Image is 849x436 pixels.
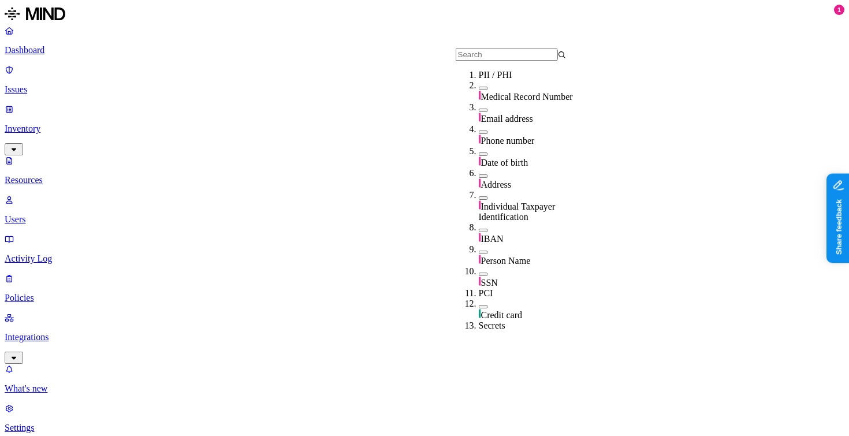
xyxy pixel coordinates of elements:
[479,135,481,144] img: pii-line.svg
[5,423,844,433] p: Settings
[481,278,498,288] span: SSN
[481,310,523,320] span: Credit card
[479,178,481,188] img: pii-line.svg
[5,65,844,95] a: Issues
[479,70,590,80] div: PII / PHI
[5,273,844,303] a: Policies
[834,5,844,15] div: 1
[479,233,481,242] img: pii-line.svg
[481,136,535,146] span: Phone number
[5,214,844,225] p: Users
[481,180,511,189] span: Address
[5,195,844,225] a: Users
[5,124,844,134] p: Inventory
[5,25,844,55] a: Dashboard
[5,175,844,185] p: Resources
[5,104,844,154] a: Inventory
[5,45,844,55] p: Dashboard
[5,293,844,303] p: Policies
[5,312,844,362] a: Integrations
[481,234,504,244] span: IBAN
[479,277,481,286] img: pii-line.svg
[481,256,531,266] span: Person Name
[5,332,844,342] p: Integrations
[479,200,481,210] img: pii-line.svg
[5,364,844,394] a: What's new
[479,288,590,299] div: PCI
[479,91,481,100] img: pii-line.svg
[479,113,481,122] img: pii-line.svg
[481,158,528,167] span: Date of birth
[5,155,844,185] a: Resources
[5,383,844,394] p: What's new
[479,156,481,166] img: pii-line.svg
[5,403,844,433] a: Settings
[5,254,844,264] p: Activity Log
[5,234,844,264] a: Activity Log
[479,309,481,318] img: pci-line.svg
[5,5,844,25] a: MIND
[456,49,558,61] input: Search
[5,84,844,95] p: Issues
[479,321,590,331] div: Secrets
[479,255,481,264] img: pii-line.svg
[481,92,573,102] span: Medical Record Number
[5,5,65,23] img: MIND
[481,114,533,124] span: Email address
[479,202,556,222] span: Individual Taxpayer Identification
